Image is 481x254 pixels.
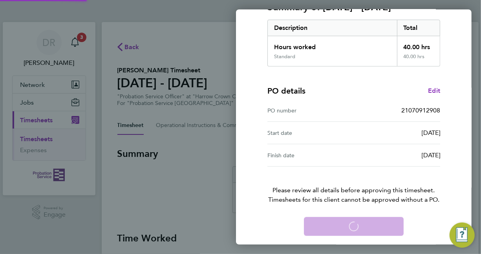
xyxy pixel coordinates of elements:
button: Engage Resource Center [450,223,475,248]
div: [DATE] [354,128,440,138]
div: PO number [267,106,354,115]
h4: PO details [267,85,305,96]
a: Edit [428,86,440,96]
div: Summary of 18 - 24 Aug 2025 [267,20,440,66]
span: 21070912908 [401,107,440,114]
span: Timesheets for this client cannot be approved without a PO. [258,195,450,204]
div: Hours worked [268,36,397,53]
div: 40.00 hrs [397,36,440,53]
p: Please review all details before approving this timesheet. [258,167,450,204]
span: Edit [428,87,440,94]
div: Standard [274,53,295,60]
div: Finish date [267,151,354,160]
div: Total [397,20,440,36]
div: [DATE] [354,151,440,160]
div: 40.00 hrs [397,53,440,66]
div: Description [268,20,397,36]
div: Start date [267,128,354,138]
